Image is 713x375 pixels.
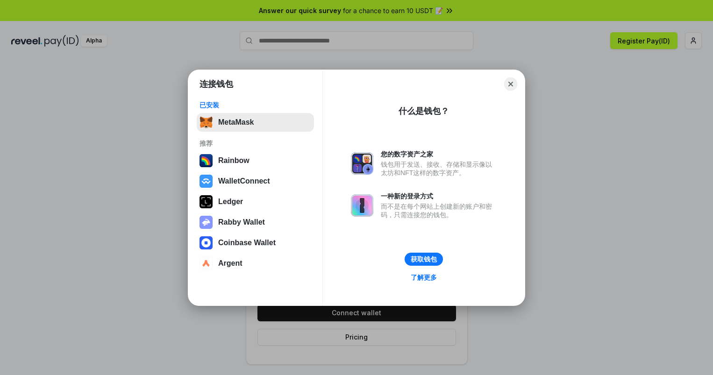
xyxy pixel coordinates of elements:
img: svg+xml,%3Csvg%20xmlns%3D%22http%3A%2F%2Fwww.w3.org%2F2000%2Fsvg%22%20fill%3D%22none%22%20viewBox... [351,152,373,175]
div: Rainbow [218,156,250,165]
div: WalletConnect [218,177,270,185]
div: 您的数字资产之家 [381,150,497,158]
div: 已安装 [200,101,311,109]
div: 一种新的登录方式 [381,192,497,200]
button: Coinbase Wallet [197,233,314,252]
div: MetaMask [218,118,254,127]
button: Rainbow [197,151,314,170]
div: Coinbase Wallet [218,239,276,247]
div: Argent [218,259,242,268]
img: svg+xml,%3Csvg%20width%3D%22120%22%20height%3D%22120%22%20viewBox%3D%220%200%20120%20120%22%20fil... [200,154,213,167]
button: Rabby Wallet [197,213,314,232]
img: svg+xml,%3Csvg%20xmlns%3D%22http%3A%2F%2Fwww.w3.org%2F2000%2Fsvg%22%20fill%3D%22none%22%20viewBox... [200,216,213,229]
button: Ledger [197,192,314,211]
img: svg+xml,%3Csvg%20fill%3D%22none%22%20height%3D%2233%22%20viewBox%3D%220%200%2035%2033%22%20width%... [200,116,213,129]
img: svg+xml,%3Csvg%20width%3D%2228%22%20height%3D%2228%22%20viewBox%3D%220%200%2028%2028%22%20fill%3D... [200,175,213,188]
div: Ledger [218,198,243,206]
div: 钱包用于发送、接收、存储和显示像以太坊和NFT这样的数字资产。 [381,160,497,177]
button: WalletConnect [197,172,314,191]
button: Argent [197,254,314,273]
div: 推荐 [200,139,311,148]
button: MetaMask [197,113,314,132]
div: 获取钱包 [411,255,437,263]
div: 而不是在每个网站上创建新的账户和密码，只需连接您的钱包。 [381,202,497,219]
img: svg+xml,%3Csvg%20xmlns%3D%22http%3A%2F%2Fwww.w3.org%2F2000%2Fsvg%22%20width%3D%2228%22%20height%3... [200,195,213,208]
img: svg+xml,%3Csvg%20width%3D%2228%22%20height%3D%2228%22%20viewBox%3D%220%200%2028%2028%22%20fill%3D... [200,257,213,270]
div: Rabby Wallet [218,218,265,226]
div: 什么是钱包？ [399,106,449,117]
h1: 连接钱包 [200,78,233,90]
a: 了解更多 [405,271,442,283]
img: svg+xml,%3Csvg%20xmlns%3D%22http%3A%2F%2Fwww.w3.org%2F2000%2Fsvg%22%20fill%3D%22none%22%20viewBox... [351,194,373,217]
div: 了解更多 [411,273,437,282]
button: 获取钱包 [405,253,443,266]
button: Close [504,78,517,91]
img: svg+xml,%3Csvg%20width%3D%2228%22%20height%3D%2228%22%20viewBox%3D%220%200%2028%2028%22%20fill%3D... [200,236,213,249]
